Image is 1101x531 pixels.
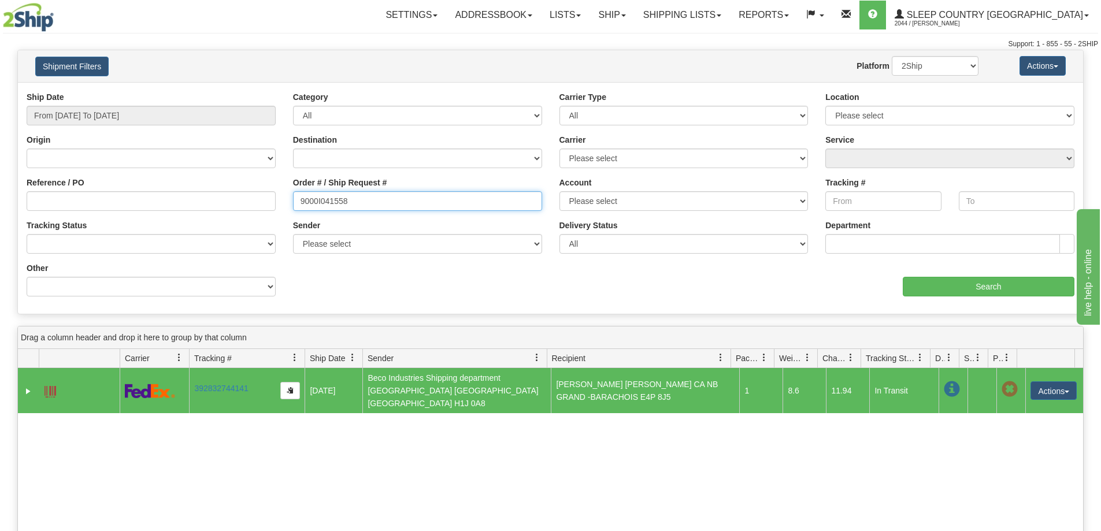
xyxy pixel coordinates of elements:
a: Carrier filter column settings [169,348,189,367]
a: Delivery Status filter column settings [939,348,959,367]
span: Sleep Country [GEOGRAPHIC_DATA] [904,10,1083,20]
a: Sender filter column settings [527,348,547,367]
div: grid grouping header [18,326,1083,349]
label: Ship Date [27,91,64,103]
label: Carrier [559,134,586,146]
td: [PERSON_NAME] [PERSON_NAME] CA NB GRAND -BARACHOIS E4P 8J5 [551,368,739,413]
button: Actions [1020,56,1066,76]
label: Location [825,91,859,103]
label: Category [293,91,328,103]
td: Beco Industries Shipping department [GEOGRAPHIC_DATA] [GEOGRAPHIC_DATA] [GEOGRAPHIC_DATA] H1J 0A8 [362,368,551,413]
a: 392832744141 [194,384,248,393]
label: Order # / Ship Request # [293,177,387,188]
a: Addressbook [446,1,541,29]
a: Ship [590,1,634,29]
div: live help - online [9,7,107,21]
span: Sender [368,352,394,364]
a: Weight filter column settings [798,348,817,367]
img: logo2044.jpg [3,3,54,32]
span: Carrier [125,352,150,364]
span: Weight [779,352,803,364]
span: Recipient [552,352,585,364]
a: Packages filter column settings [754,348,774,367]
label: Department [825,220,870,231]
iframe: chat widget [1074,206,1100,324]
label: Platform [857,60,889,72]
span: 2044 / [PERSON_NAME] [895,18,981,29]
td: 1 [739,368,783,413]
a: Recipient filter column settings [711,348,731,367]
input: To [959,191,1074,211]
span: Pickup Status [993,352,1003,364]
a: Shipping lists [635,1,730,29]
img: 2 - FedEx Express® [125,384,175,398]
span: Tracking Status [866,352,916,364]
label: Service [825,134,854,146]
button: Copy to clipboard [280,382,300,399]
a: Shipment Issues filter column settings [968,348,988,367]
span: Packages [736,352,760,364]
span: Charge [822,352,847,364]
a: Tracking # filter column settings [285,348,305,367]
span: Shipment Issues [964,352,974,364]
button: Actions [1030,381,1077,400]
a: Expand [23,385,34,397]
label: Other [27,262,48,274]
a: Reports [730,1,798,29]
label: Destination [293,134,337,146]
label: Tracking # [825,177,865,188]
label: Reference / PO [27,177,84,188]
button: Shipment Filters [35,57,109,76]
td: In Transit [869,368,939,413]
a: Ship Date filter column settings [343,348,362,367]
label: Tracking Status [27,220,87,231]
a: Lists [541,1,590,29]
a: Label [45,381,56,399]
span: Tracking # [194,352,232,364]
td: [DATE] [305,368,362,413]
span: Ship Date [310,352,345,364]
a: Tracking Status filter column settings [910,348,930,367]
span: In Transit [944,381,960,398]
span: Delivery Status [935,352,945,364]
label: Delivery Status [559,220,618,231]
label: Account [559,177,592,188]
label: Sender [293,220,320,231]
a: Pickup Status filter column settings [997,348,1017,367]
div: Support: 1 - 855 - 55 - 2SHIP [3,39,1098,49]
label: Carrier Type [559,91,606,103]
input: From [825,191,941,211]
a: Sleep Country [GEOGRAPHIC_DATA] 2044 / [PERSON_NAME] [886,1,1098,29]
td: 11.94 [826,368,869,413]
a: Settings [377,1,446,29]
label: Origin [27,134,50,146]
span: Pickup Not Assigned [1002,381,1018,398]
td: 8.6 [783,368,826,413]
a: Charge filter column settings [841,348,861,367]
input: Search [903,277,1074,296]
